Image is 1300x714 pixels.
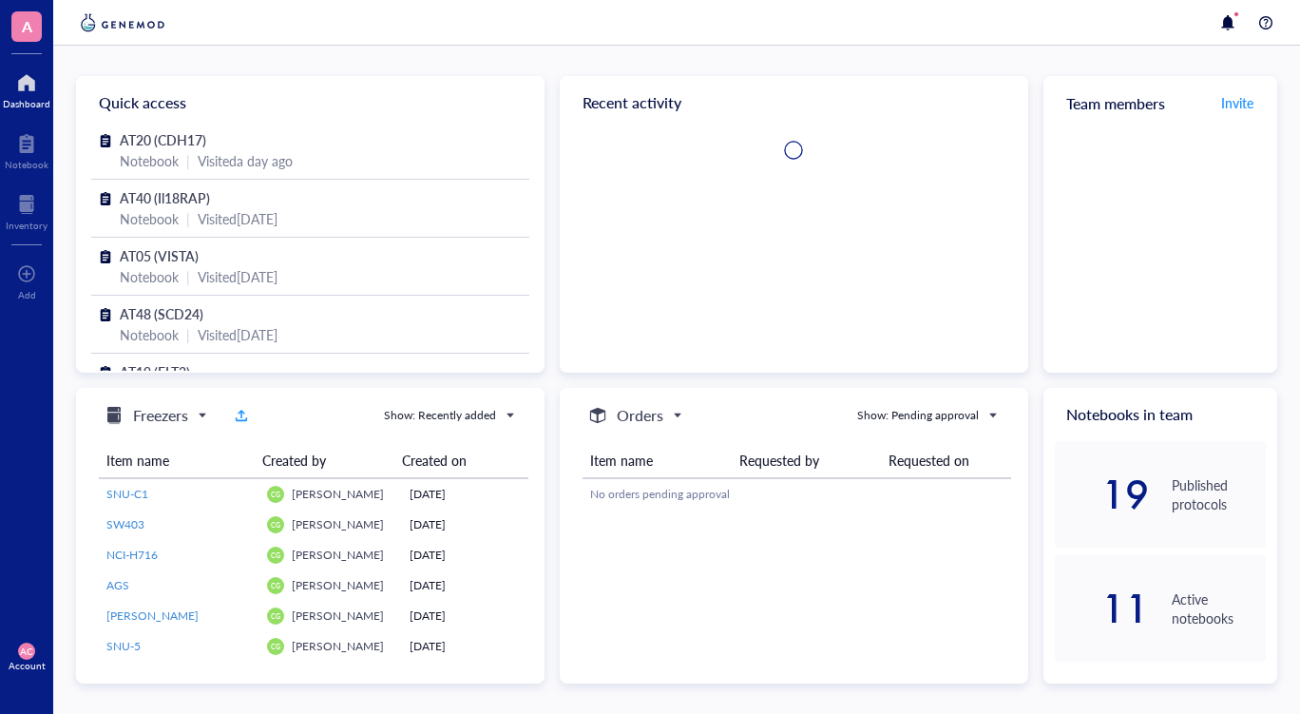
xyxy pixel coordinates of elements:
div: Visited [DATE] [198,266,277,287]
div: Team members [1043,76,1277,129]
a: SNU-C1 [106,486,252,503]
div: Published protocols [1172,475,1266,513]
div: Show: Pending approval [857,407,979,424]
div: Notebooks in team [1043,388,1277,441]
span: AT05 (VISTA) [120,246,199,265]
span: AGS [106,577,129,593]
div: Recent activity [560,76,1028,129]
div: Visited [DATE] [198,324,277,345]
th: Created on [394,443,517,478]
div: [DATE] [410,547,520,564]
div: Visited [DATE] [198,208,277,229]
span: SNU-C1 [106,486,148,502]
span: CG [271,611,280,620]
div: 19 [1055,479,1149,510]
th: Requested by [732,443,881,478]
span: AC [20,646,33,657]
div: Inventory [6,220,48,231]
div: [DATE] [410,638,520,655]
span: SW403 [106,516,144,532]
div: | [186,150,190,171]
div: | [186,208,190,229]
th: Requested on [881,443,1012,478]
span: [PERSON_NAME] [292,547,384,563]
div: Add [18,289,36,300]
div: No orders pending approval [590,486,1004,503]
div: [DATE] [410,516,520,533]
img: genemod-logo [76,11,169,34]
span: NCI-H716 [106,547,158,563]
div: [DATE] [410,608,520,625]
span: AT19 (FLT3) [120,362,190,381]
div: Active notebooks [1172,589,1266,627]
span: CG [271,581,280,589]
th: Created by [255,443,394,478]
h5: Orders [617,404,663,427]
div: | [186,324,190,345]
a: NCI-H716 [106,547,252,564]
span: Invite [1221,93,1253,112]
div: Dashboard [3,98,50,109]
a: Notebook [5,128,48,170]
a: AGS [106,577,252,594]
div: Notebook [120,266,179,287]
div: Notebook [120,324,179,345]
span: CG [271,490,280,498]
th: Item name [99,443,255,478]
span: AT40 (Il18RAP) [120,188,210,207]
h5: Freezers [133,404,188,427]
span: AT48 (SCD24) [120,304,203,323]
span: CG [271,550,280,559]
span: A [22,14,32,38]
div: Account [9,660,46,671]
th: Item name [583,443,732,478]
a: Inventory [6,189,48,231]
button: Invite [1220,87,1254,118]
div: Notebook [120,150,179,171]
span: [PERSON_NAME] [292,608,384,624]
div: Notebook [5,159,48,170]
span: [PERSON_NAME] [106,608,199,624]
span: SNU-5 [106,638,141,654]
span: [PERSON_NAME] [292,516,384,532]
span: CG [271,520,280,529]
div: Visited a day ago [198,150,293,171]
div: Quick access [76,76,545,129]
a: SNU-5 [106,638,252,655]
a: SW403 [106,516,252,533]
span: CG [271,642,280,650]
div: 11 [1055,593,1149,624]
div: Notebook [120,208,179,229]
span: [PERSON_NAME] [292,577,384,593]
div: | [186,266,190,287]
span: [PERSON_NAME] [292,486,384,502]
div: [DATE] [410,486,520,503]
span: [PERSON_NAME] [292,638,384,654]
div: Show: Recently added [384,407,496,424]
a: Dashboard [3,68,50,109]
span: AT20 (CDH17) [120,130,206,149]
div: [DATE] [410,577,520,594]
a: [PERSON_NAME] [106,608,252,625]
